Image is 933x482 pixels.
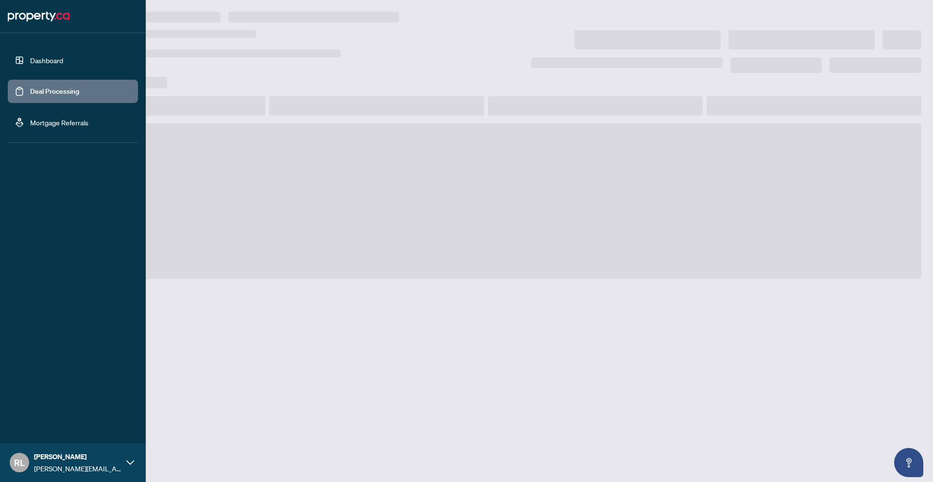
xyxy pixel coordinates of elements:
img: logo [8,9,69,24]
span: [PERSON_NAME][EMAIL_ADDRESS][DOMAIN_NAME] [34,463,121,474]
span: RL [14,456,25,469]
a: Deal Processing [30,87,79,96]
span: [PERSON_NAME] [34,451,121,462]
a: Mortgage Referrals [30,118,88,127]
a: Dashboard [30,56,63,65]
button: Open asap [894,448,923,477]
